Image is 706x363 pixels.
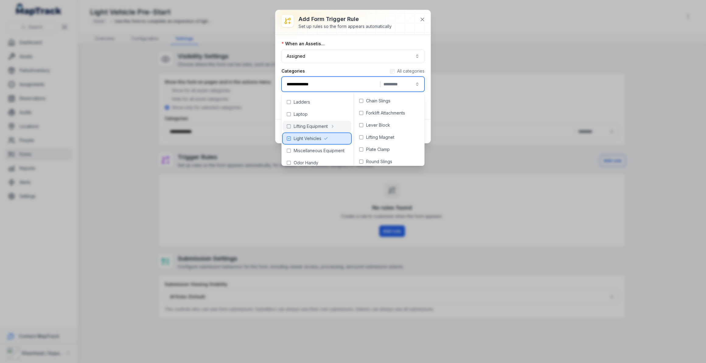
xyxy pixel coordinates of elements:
span: Chain Slings [366,98,390,104]
button: Assigned [281,49,425,63]
span: Lever Block [366,122,390,128]
label: When an Asset is... [281,41,325,47]
span: Laptop [294,111,308,117]
button: | [281,77,425,92]
span: Ladders [294,99,310,105]
span: Lifting Magnet [366,134,394,140]
span: Lifting Equipment [294,123,328,129]
label: Categories [281,68,305,74]
span: Miscellaneous Equipment [294,148,344,154]
label: All categories [397,68,425,74]
span: Light Vehicles [294,135,321,142]
span: Forklift Attachments [366,110,405,116]
div: Set up rules so the form appears automatically [299,23,392,29]
span: Round Slings [366,159,392,165]
h3: Add form trigger rule [299,15,392,23]
span: Plate Clamp [366,146,390,152]
span: Odor Handy [294,160,318,166]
